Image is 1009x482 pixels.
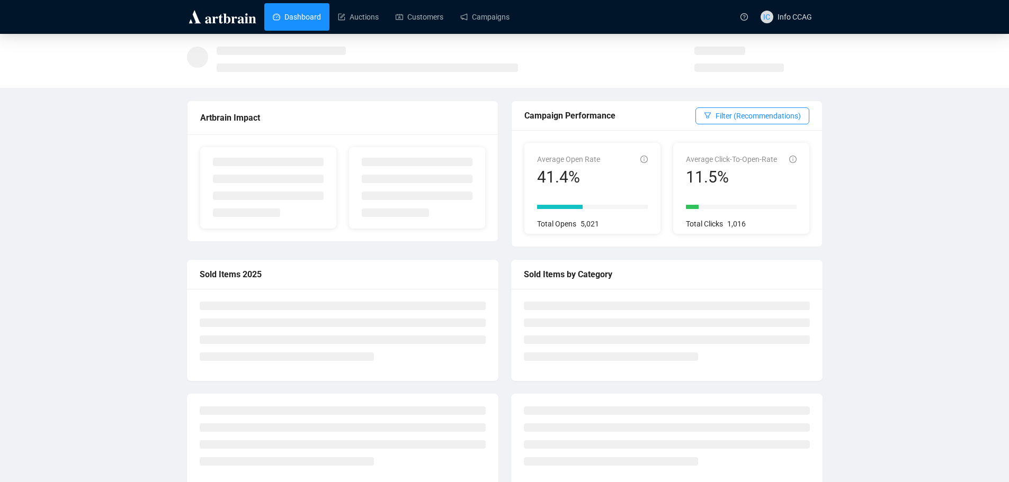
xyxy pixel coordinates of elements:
span: IC [763,11,770,23]
span: Average Click-To-Open-Rate [686,155,777,163]
span: info-circle [789,156,797,163]
button: Filter (Recommendations) [695,107,809,124]
span: question-circle [740,13,748,21]
span: Total Clicks [686,220,723,228]
a: Dashboard [273,3,321,31]
span: Average Open Rate [537,155,600,163]
span: Filter (Recommendations) [716,110,801,122]
a: Auctions [338,3,379,31]
div: Sold Items by Category [524,268,810,281]
div: Artbrain Impact [200,111,485,124]
span: info-circle [640,156,648,163]
span: 5,021 [581,220,599,228]
div: 41.4% [537,167,600,187]
span: filter [704,112,711,119]
span: 1,016 [727,220,746,228]
div: Sold Items 2025 [200,268,486,281]
div: 11.5% [686,167,777,187]
a: Customers [396,3,443,31]
div: Campaign Performance [524,109,695,122]
span: Total Opens [537,220,576,228]
span: Info CCAG [778,13,812,21]
img: logo [187,8,258,25]
a: Campaigns [460,3,510,31]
